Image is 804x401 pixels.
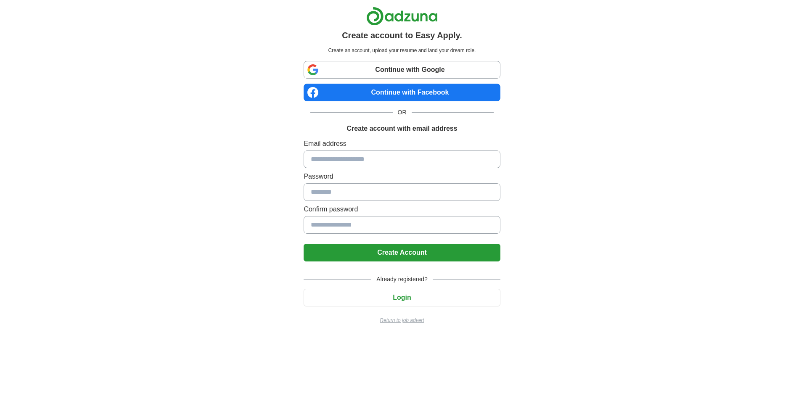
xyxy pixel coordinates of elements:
[304,84,500,101] a: Continue with Facebook
[304,317,500,324] a: Return to job advert
[304,139,500,149] label: Email address
[305,47,498,54] p: Create an account, upload your resume and land your dream role.
[393,108,412,117] span: OR
[304,204,500,214] label: Confirm password
[342,29,462,42] h1: Create account to Easy Apply.
[304,171,500,182] label: Password
[304,294,500,301] a: Login
[304,61,500,79] a: Continue with Google
[366,7,438,26] img: Adzuna logo
[346,124,457,134] h1: Create account with email address
[371,275,432,284] span: Already registered?
[304,244,500,261] button: Create Account
[304,289,500,306] button: Login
